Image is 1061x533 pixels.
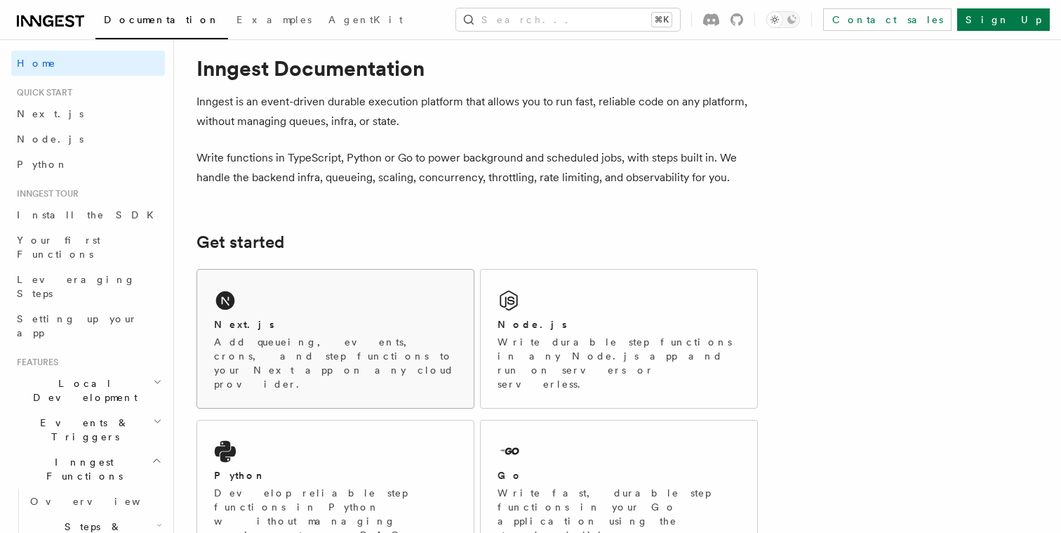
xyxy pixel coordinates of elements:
[17,133,84,145] span: Node.js
[236,14,312,25] span: Examples
[11,51,165,76] a: Home
[196,148,758,187] p: Write functions in TypeScript, Python or Go to power background and scheduled jobs, with steps bu...
[11,228,165,267] a: Your first Functions
[11,410,165,449] button: Events & Triggers
[11,455,152,483] span: Inngest Functions
[17,235,100,260] span: Your first Functions
[11,416,153,444] span: Events & Triggers
[104,14,220,25] span: Documentation
[11,306,165,346] a: Setting up your app
[17,108,84,119] span: Next.js
[11,371,165,410] button: Local Development
[328,14,403,25] span: AgentKit
[196,232,284,252] a: Get started
[196,92,758,131] p: Inngest is an event-driven durable execution platform that allows you to run fast, reliable code ...
[11,357,58,368] span: Features
[11,202,165,228] a: Install the SDK
[11,376,153,404] span: Local Development
[480,269,758,409] a: Node.jsWrite durable step functions in any Node.js app and run on servers or serverless.
[11,126,165,152] a: Node.js
[196,55,758,81] h1: Inngest Documentation
[17,209,162,221] span: Install the SDK
[214,317,274,331] h2: Next.js
[456,8,680,31] button: Search...⌘K
[228,4,320,38] a: Examples
[11,267,165,306] a: Leveraging Steps
[823,8,952,31] a: Contact sales
[17,56,56,70] span: Home
[11,188,79,199] span: Inngest tour
[11,152,165,177] a: Python
[11,87,72,98] span: Quick start
[214,468,266,482] h2: Python
[957,8,1050,31] a: Sign Up
[11,101,165,126] a: Next.js
[498,468,523,482] h2: Go
[17,274,135,299] span: Leveraging Steps
[498,335,740,391] p: Write durable step functions in any Node.js app and run on servers or serverless.
[320,4,411,38] a: AgentKit
[95,4,228,39] a: Documentation
[11,449,165,489] button: Inngest Functions
[17,159,68,170] span: Python
[25,489,165,514] a: Overview
[30,496,175,507] span: Overview
[766,11,800,28] button: Toggle dark mode
[498,317,567,331] h2: Node.js
[17,313,138,338] span: Setting up your app
[652,13,672,27] kbd: ⌘K
[196,269,474,409] a: Next.jsAdd queueing, events, crons, and step functions to your Next app on any cloud provider.
[214,335,457,391] p: Add queueing, events, crons, and step functions to your Next app on any cloud provider.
